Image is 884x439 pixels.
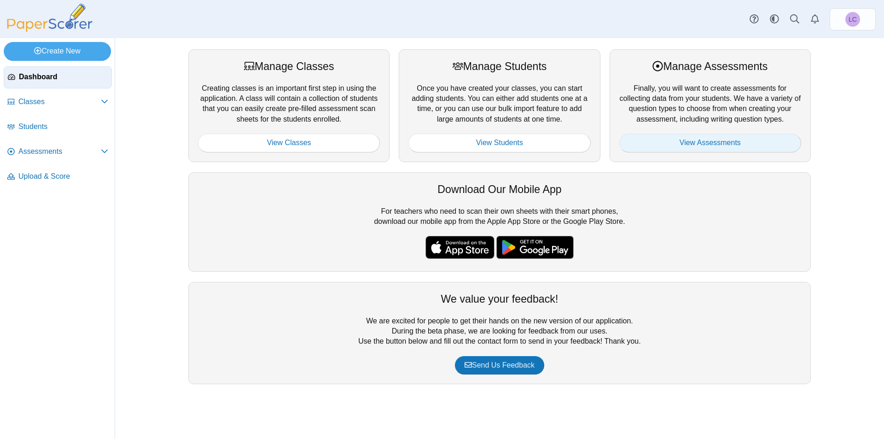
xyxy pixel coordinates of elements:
span: Leah Carlson [849,16,857,23]
span: Send Us Feedback [465,361,535,369]
div: For teachers who need to scan their own sheets with their smart phones, download our mobile app f... [188,172,811,272]
a: Send Us Feedback [455,356,544,375]
a: PaperScorer [4,25,96,33]
img: google-play-badge.png [496,236,574,259]
span: Assessments [18,146,101,157]
a: Create New [4,42,111,60]
div: Manage Classes [198,59,380,74]
a: View Students [408,134,590,152]
span: Students [18,122,108,132]
div: Finally, you will want to create assessments for collecting data from your students. We have a va... [610,49,811,162]
span: Leah Carlson [845,12,860,27]
div: We are excited for people to get their hands on the new version of our application. During the be... [188,282,811,384]
a: Alerts [805,9,825,29]
div: We value your feedback! [198,292,801,306]
div: Creating classes is an important first step in using the application. A class will contain a coll... [188,49,390,162]
a: Assessments [4,141,112,163]
span: Dashboard [19,72,108,82]
img: apple-store-badge.svg [425,236,494,259]
a: View Classes [198,134,380,152]
img: PaperScorer [4,4,96,32]
a: View Assessments [619,134,801,152]
span: Classes [18,97,101,107]
span: Upload & Score [18,171,108,181]
div: Manage Students [408,59,590,74]
div: Download Our Mobile App [198,182,801,197]
div: Manage Assessments [619,59,801,74]
a: Upload & Score [4,166,112,188]
div: Once you have created your classes, you can start adding students. You can either add students on... [399,49,600,162]
a: Leah Carlson [830,8,876,30]
a: Dashboard [4,66,112,88]
a: Classes [4,91,112,113]
a: Students [4,116,112,138]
